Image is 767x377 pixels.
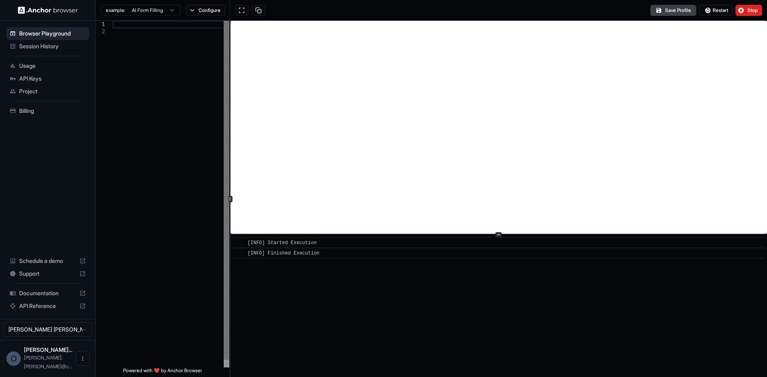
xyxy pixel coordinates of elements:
div: Billing [6,105,89,117]
div: Session History [6,40,89,53]
div: Schedule a demo [6,255,89,267]
span: Browser Playground [19,30,86,38]
button: Configure [186,5,225,16]
button: Stop [735,5,762,16]
div: Browser Playground [6,27,89,40]
img: Anchor Logo [18,6,78,14]
div: Support [6,267,89,280]
div: API Keys [6,72,89,85]
span: Stop [747,7,759,14]
div: Documentation [6,287,89,300]
div: API Reference [6,300,89,312]
button: Copy session ID [252,5,265,16]
span: omar.bolanos@cariai.com [24,355,72,369]
span: Session History [19,42,86,50]
span: Usage [19,62,86,70]
span: Billing [19,107,86,115]
button: Restart [699,5,732,16]
span: Schedule a demo [19,257,76,265]
span: Restart [713,7,728,14]
span: Support [19,270,76,278]
button: Open menu [76,351,90,366]
button: Save Profile [650,5,696,16]
div: O [6,351,21,366]
div: Usage [6,59,89,72]
button: Open in full screen [235,5,248,16]
span: Documentation [19,289,76,297]
span: example: [106,7,125,14]
div: Project [6,85,89,98]
span: API Keys [19,75,86,83]
span: Project [19,87,86,95]
span: Omar Fernando Bolaños Delgado [24,346,72,353]
span: API Reference [19,302,76,310]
